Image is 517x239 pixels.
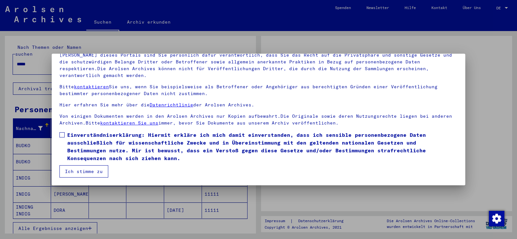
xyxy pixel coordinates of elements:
p: Von einigen Dokumenten werden in den Arolsen Archives nur Kopien aufbewahrt.Die Originale sowie d... [59,113,458,126]
button: Ich stimme zu [59,165,108,178]
span: Einverständniserklärung: Hiermit erkläre ich mich damit einverstanden, dass ich sensible personen... [67,131,458,162]
a: Datenrichtlinie [150,102,193,108]
p: Hier erfahren Sie mehr über die der Arolsen Archives. [59,102,458,108]
a: kontaktieren [74,84,109,90]
p: Bitte Sie uns, wenn Sie beispielsweise als Betroffener oder Angehöriger aus berechtigten Gründen ... [59,83,458,97]
div: Zustimmung ändern [489,211,504,226]
img: Zustimmung ändern [489,211,504,226]
p: Bitte beachten Sie, dass dieses Portal über NS - Verfolgte sensible Daten zu identifizierten oder... [59,45,458,79]
a: kontaktieren Sie uns [100,120,158,126]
